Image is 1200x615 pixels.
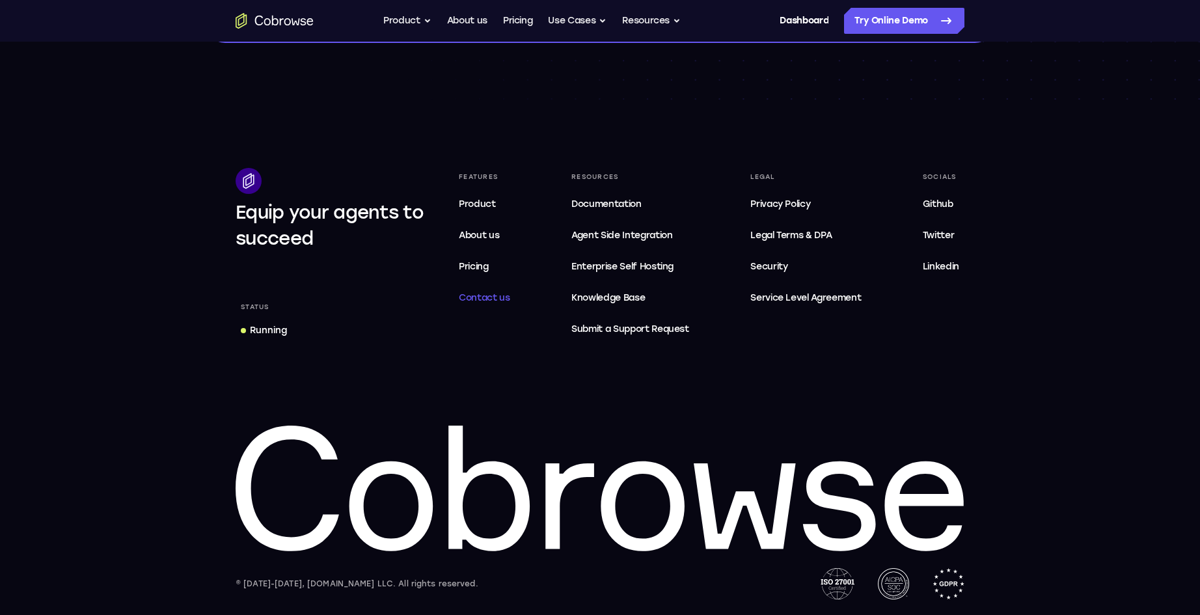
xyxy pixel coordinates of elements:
a: Security [745,254,866,280]
a: Agent Side Integration [566,223,694,249]
a: About us [447,8,487,34]
a: Contact us [454,285,515,311]
a: Try Online Demo [844,8,964,34]
a: Privacy Policy [745,191,866,217]
div: Running [250,324,287,337]
span: Agent Side Integration [571,228,689,243]
img: ISO [821,568,854,599]
a: Knowledge Base [566,285,694,311]
a: About us [454,223,515,249]
span: Documentation [571,198,641,210]
span: Submit a Support Request [571,321,689,337]
a: Go to the home page [236,13,314,29]
button: Product [383,8,431,34]
span: Security [750,261,787,272]
a: Dashboard [780,8,828,34]
img: GDPR [933,568,964,599]
div: Socials [918,168,964,186]
a: Product [454,191,515,217]
a: Legal Terms & DPA [745,223,866,249]
span: Privacy Policy [750,198,810,210]
a: Github [918,191,964,217]
span: Contact us [459,292,510,303]
img: AICPA SOC [878,568,909,599]
a: Running [236,319,292,342]
span: Equip your agents to succeed [236,201,424,249]
div: © [DATE]-[DATE], [DOMAIN_NAME] LLC. All rights reserved. [236,577,478,590]
a: Twitter [918,223,964,249]
span: Knowledge Base [571,292,645,303]
span: Legal Terms & DPA [750,230,832,241]
a: Enterprise Self Hosting [566,254,694,280]
span: Linkedin [923,261,959,272]
a: Service Level Agreement [745,285,866,311]
div: Resources [566,168,694,186]
span: About us [459,230,499,241]
a: Submit a Support Request [566,316,694,342]
span: Service Level Agreement [750,290,861,306]
button: Use Cases [548,8,607,34]
span: Product [459,198,496,210]
div: Features [454,168,515,186]
span: Twitter [923,230,955,241]
a: Pricing [503,8,533,34]
a: Documentation [566,191,694,217]
div: Legal [745,168,866,186]
span: Enterprise Self Hosting [571,259,689,275]
div: Status [236,298,275,316]
a: Pricing [454,254,515,280]
span: Github [923,198,953,210]
span: Pricing [459,261,489,272]
button: Resources [622,8,681,34]
a: Linkedin [918,254,964,280]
